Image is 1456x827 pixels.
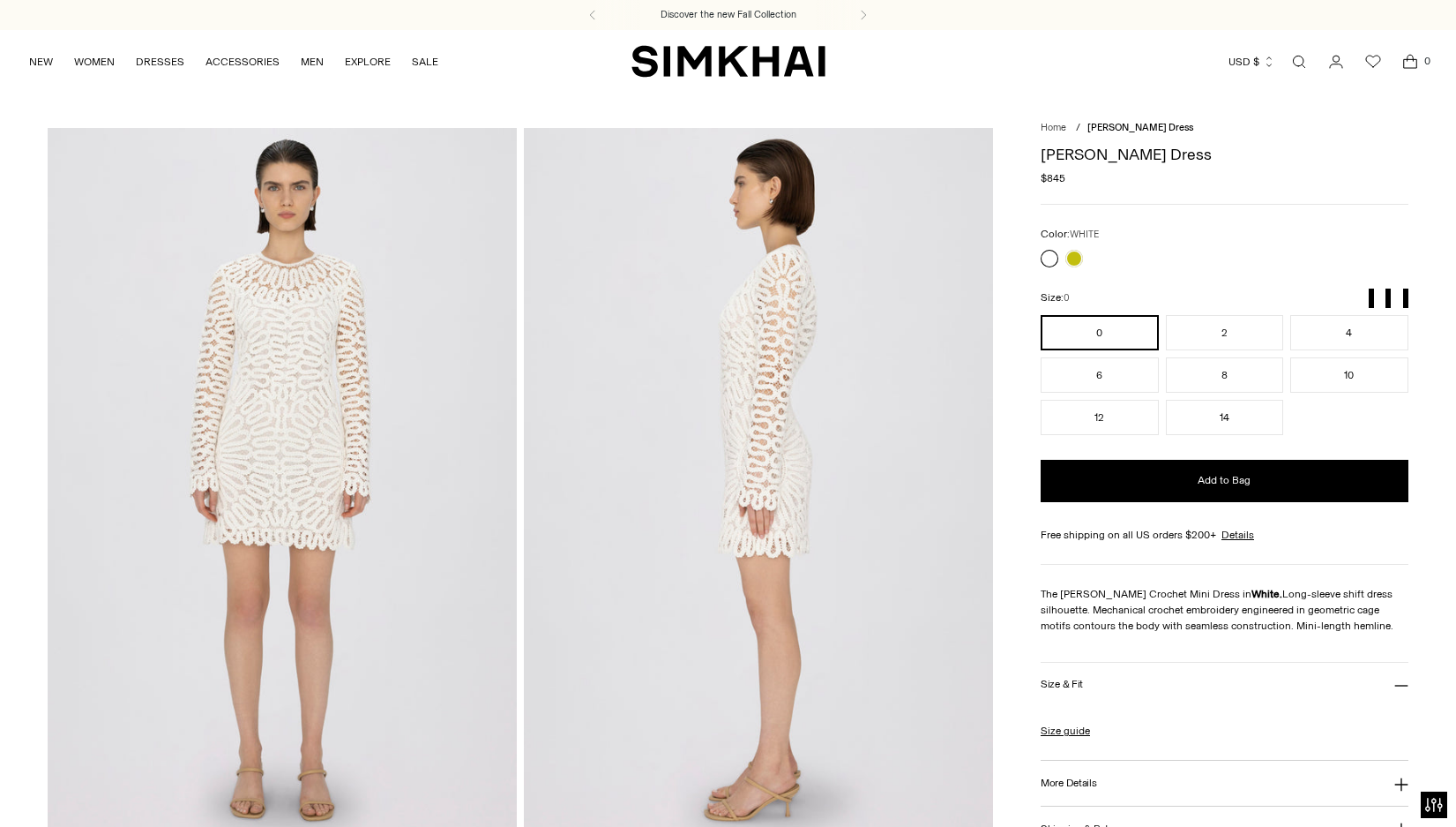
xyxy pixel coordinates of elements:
h3: More Details [1041,778,1096,789]
a: Go to the account page [1318,44,1354,79]
div: / [1076,121,1080,136]
a: Open search modal [1281,44,1317,79]
span: 0 [1419,53,1435,69]
span: WHITE [1070,229,1099,240]
button: 8 [1166,357,1284,393]
span: Add to Bag [1198,473,1251,488]
a: ACCESSORIES [205,42,280,81]
button: Size & Fit [1041,663,1408,708]
span: $845 [1041,170,1065,186]
a: Home [1041,122,1066,133]
label: Size: [1041,289,1070,306]
a: WOMEN [74,42,115,81]
a: Open cart modal [1393,44,1428,79]
button: 14 [1166,400,1284,435]
p: The [PERSON_NAME] Crochet Mini Dress in [1041,586,1408,634]
button: USD $ [1228,42,1275,81]
button: 0 [1041,315,1159,350]
div: Free shipping on all US orders $200+ [1041,527,1408,543]
button: 4 [1290,315,1408,350]
a: EXPLORE [345,42,391,81]
span: [PERSON_NAME] Dress [1087,122,1193,133]
label: Color: [1041,226,1099,243]
button: More Details [1041,761,1408,806]
button: Add to Bag [1041,460,1408,502]
a: DRESSES [136,42,184,81]
span: 0 [1064,292,1070,304]
a: SIMKHAI [631,44,825,79]
a: Discover the new Fall Collection [661,8,796,22]
button: 12 [1041,400,1159,435]
a: MEN [301,42,324,81]
a: Size guide [1041,723,1090,739]
button: 10 [1290,357,1408,393]
a: SALE [412,42,438,81]
a: NEW [29,42,53,81]
h3: Size & Fit [1041,679,1083,690]
a: Wishlist [1355,44,1391,79]
h1: [PERSON_NAME] Dress [1041,147,1408,162]
nav: breadcrumbs [1041,121,1408,136]
a: Details [1221,527,1254,543]
strong: White. [1251,588,1282,600]
span: Long-sleeve shift dress silhouette. Mechanical crochet embroidery engineered in geometric cage mo... [1041,588,1393,632]
button: 6 [1041,357,1159,393]
iframe: Gorgias live chat messenger [1368,744,1438,809]
button: 2 [1166,315,1284,350]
